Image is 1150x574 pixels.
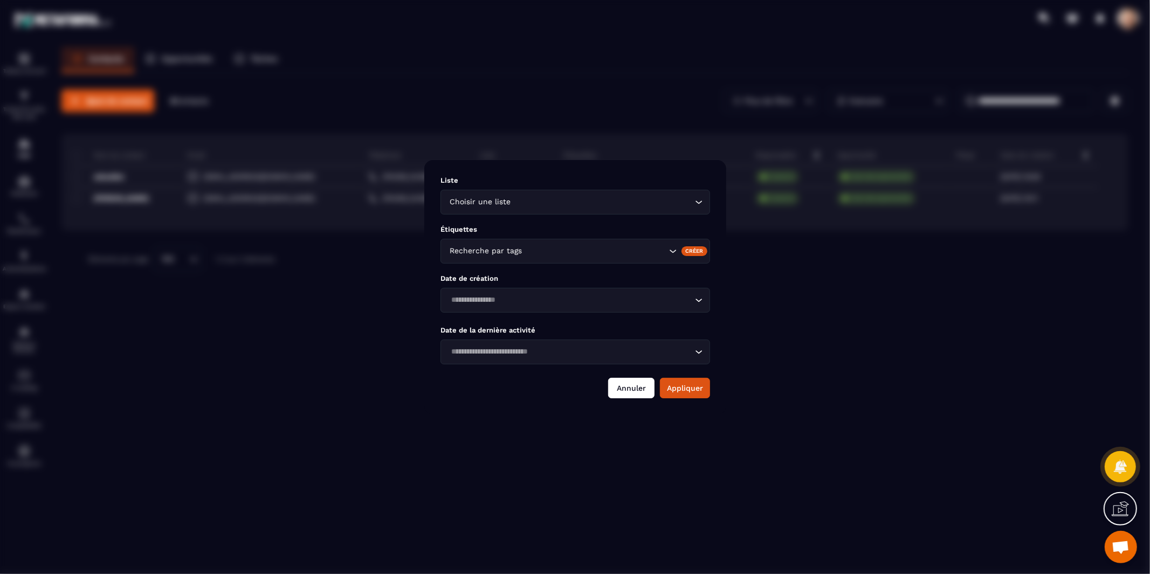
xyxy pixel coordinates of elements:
div: Search for option [440,190,710,215]
div: Search for option [440,340,710,364]
input: Search for option [447,346,692,358]
input: Search for option [513,196,692,208]
p: Date de la dernière activité [440,326,710,334]
input: Search for option [525,245,666,257]
p: Étiquettes [440,225,710,233]
input: Search for option [447,294,692,306]
div: Créer [681,246,707,255]
div: Search for option [440,239,710,264]
span: Choisir une liste [447,196,513,208]
span: Recherche par tags [447,245,525,257]
div: Open chat [1105,531,1137,563]
div: Search for option [440,288,710,313]
p: Liste [440,176,710,184]
button: Annuler [608,378,655,398]
p: Date de création [440,274,710,282]
button: Appliquer [660,378,710,398]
